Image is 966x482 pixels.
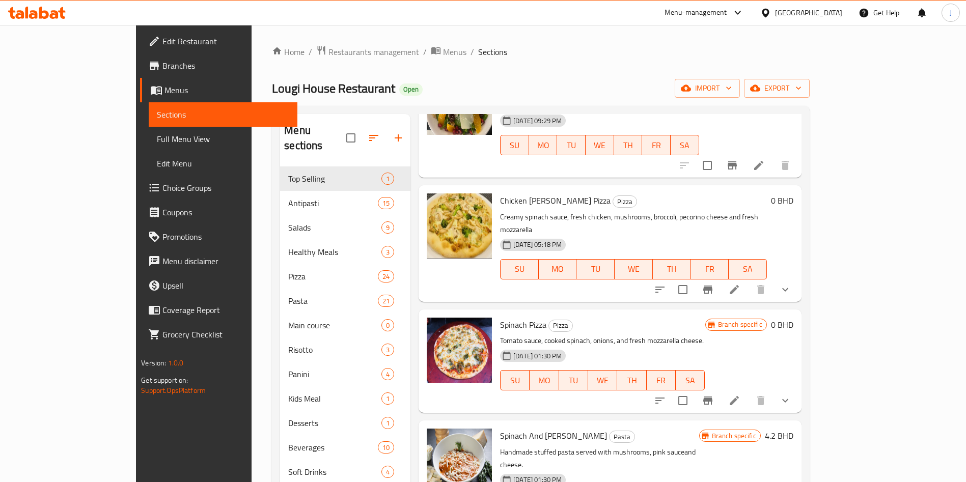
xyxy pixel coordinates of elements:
div: Beverages [288,441,378,453]
div: items [381,368,394,380]
span: Pizza [549,320,572,331]
span: Chicken [PERSON_NAME] Pizza [500,193,611,208]
div: items [381,344,394,356]
span: Spinach And [PERSON_NAME] [500,428,607,443]
span: Pizza [288,270,378,282]
button: show more [773,277,797,302]
span: TU [581,262,611,276]
img: Chicken Alfredo Pizza [427,193,492,259]
span: export [752,82,802,95]
span: Salads [288,221,381,234]
span: Healthy Meals [288,246,381,258]
div: items [381,173,394,185]
span: 9 [382,223,394,233]
div: Antipasti15 [280,191,410,215]
span: Select to update [697,155,718,176]
span: SA [675,138,695,153]
span: Upsell [162,279,289,292]
span: MO [534,373,555,388]
button: FR [691,259,729,279]
span: 21 [378,296,394,306]
span: Edit Restaurant [162,35,289,47]
button: TH [617,370,646,390]
div: items [378,441,394,453]
a: Edit Restaurant [140,29,297,53]
a: Menus [431,45,466,59]
span: Edit Menu [157,157,289,169]
span: Open [399,85,423,94]
span: 4 [382,467,394,477]
span: Top Selling [288,173,381,185]
span: Soft Drinks [288,466,381,478]
span: TH [618,138,639,153]
button: Branch-specific-item [720,153,744,178]
button: SA [676,370,705,390]
a: Choice Groups [140,176,297,200]
span: WE [619,262,649,276]
div: Risotto3 [280,337,410,362]
button: delete [773,153,797,178]
span: MO [543,262,573,276]
span: Panini [288,368,381,380]
span: Main course [288,319,381,331]
h6: 4.2 BHD [765,429,793,443]
span: [DATE] 05:18 PM [509,240,566,249]
a: Support.OpsPlatform [141,384,206,397]
span: SU [505,138,525,153]
span: 15 [378,199,394,208]
span: Coverage Report [162,304,289,316]
div: items [378,197,394,209]
span: [DATE] 09:29 PM [509,116,566,126]
span: Menus [443,46,466,58]
nav: breadcrumb [272,45,809,59]
a: Edit menu item [753,159,765,172]
span: 3 [382,247,394,257]
span: 1 [382,394,394,404]
span: TU [563,373,584,388]
h6: 0 BHD [771,193,793,208]
span: Sections [478,46,507,58]
a: Branches [140,53,297,78]
button: FR [642,135,671,155]
div: Main course0 [280,313,410,337]
span: 3 [382,345,394,355]
span: J [950,7,952,18]
button: SU [500,370,530,390]
button: SU [500,135,529,155]
button: FR [647,370,676,390]
div: Kids Meal [288,392,381,405]
button: SU [500,259,539,279]
button: delete [749,277,773,302]
button: TH [653,259,691,279]
div: Pasta21 [280,289,410,313]
span: 0 [382,321,394,330]
span: SU [505,373,526,388]
button: TU [576,259,615,279]
span: FR [651,373,672,388]
div: items [381,319,394,331]
a: Sections [149,102,297,127]
span: Antipasti [288,197,378,209]
a: Edit menu item [728,283,740,296]
button: TU [559,370,588,390]
button: show more [773,388,797,413]
div: Pizza24 [280,264,410,289]
a: Restaurants management [316,45,419,59]
div: Pizza [613,195,637,208]
h2: Menu sections [284,123,346,153]
button: Branch-specific-item [696,277,720,302]
button: Branch-specific-item [696,388,720,413]
button: WE [586,135,614,155]
button: import [675,79,740,98]
span: import [683,82,732,95]
button: WE [615,259,653,279]
div: items [381,392,394,405]
span: 1 [382,174,394,184]
div: Top Selling1 [280,166,410,191]
button: export [744,79,810,98]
